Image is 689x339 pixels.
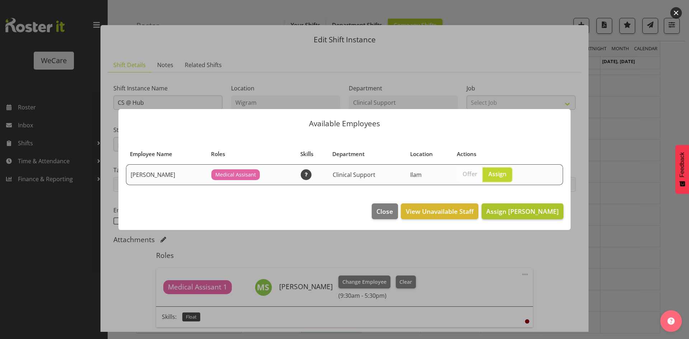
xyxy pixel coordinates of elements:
span: Employee Name [130,150,172,158]
span: Location [410,150,433,158]
button: Feedback - Show survey [675,145,689,194]
button: Close [372,203,398,219]
span: Actions [457,150,476,158]
span: Roles [211,150,225,158]
span: Assign [488,170,506,178]
span: Close [376,207,393,216]
span: Offer [463,170,477,178]
span: Department [332,150,365,158]
span: Medical Assisant [215,171,256,179]
button: Assign [PERSON_NAME] [482,203,563,219]
span: Feedback [679,152,685,177]
img: help-xxl-2.png [667,317,675,325]
button: View Unavailable Staff [401,203,478,219]
td: [PERSON_NAME] [126,164,207,185]
span: Skills [300,150,313,158]
p: Available Employees [126,120,563,127]
span: Clinical Support [333,171,375,179]
span: Ilam [410,171,422,179]
span: Assign [PERSON_NAME] [486,207,559,216]
span: View Unavailable Staff [406,207,474,216]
